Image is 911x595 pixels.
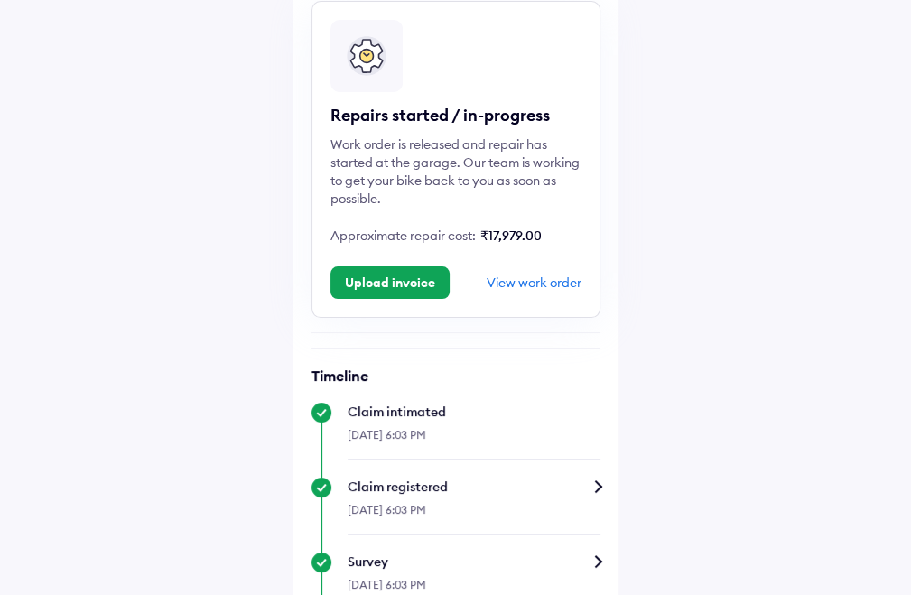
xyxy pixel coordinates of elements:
div: [DATE] 6:03 PM [348,496,600,535]
div: View work order [487,274,581,291]
div: Repairs started / in-progress [330,105,581,126]
div: Work order is released and repair has started at the garage. Our team is working to get your bike... [330,135,581,208]
div: Claim intimated [348,403,600,421]
button: Upload invoice [330,266,450,299]
h6: Timeline [311,367,600,385]
span: ₹17,979.00 [480,228,542,244]
div: Claim registered [348,478,600,496]
div: [DATE] 6:03 PM [348,421,600,460]
span: Approximate repair cost: [330,228,476,244]
div: Survey [348,553,600,571]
